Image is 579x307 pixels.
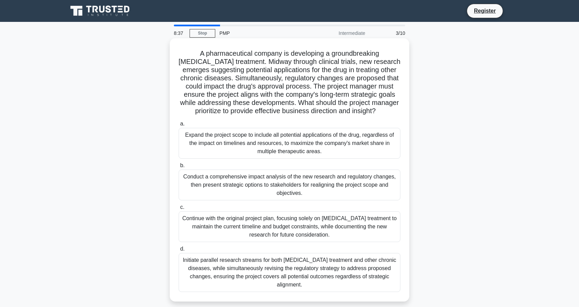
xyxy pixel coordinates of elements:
div: 8:37 [170,26,190,40]
span: d. [180,246,184,252]
div: PMP [215,26,309,40]
h5: A pharmaceutical company is developing a groundbreaking [MEDICAL_DATA] treatment. Midway through ... [178,49,401,116]
span: b. [180,162,184,168]
div: 3/10 [369,26,409,40]
div: Initiate parallel research streams for both [MEDICAL_DATA] treatment and other chronic diseases, ... [179,253,400,292]
div: Expand the project scope to include all potential applications of the drug, regardless of the imp... [179,128,400,159]
div: Intermediate [309,26,369,40]
a: Register [470,6,500,15]
span: a. [180,121,184,126]
div: Conduct a comprehensive impact analysis of the new research and regulatory changes, then present ... [179,170,400,200]
a: Stop [190,29,215,38]
span: c. [180,204,184,210]
div: Continue with the original project plan, focusing solely on [MEDICAL_DATA] treatment to maintain ... [179,211,400,242]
